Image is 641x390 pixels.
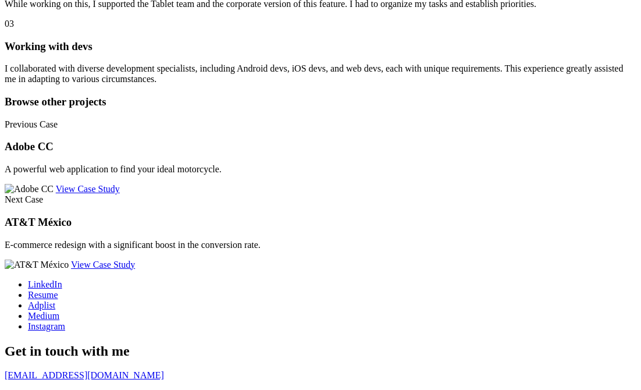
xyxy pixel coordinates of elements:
[5,240,636,250] p: E-commerce redesign with a significant boost in the conversion rate.
[5,343,636,359] h2: Get in touch with me
[5,184,54,194] img: Adobe CC
[5,63,636,84] p: I collaborated with diverse development specialists, including Android devs, iOS devs, and web de...
[56,184,120,194] a: View Case Study
[28,279,62,289] a: LinkedIn
[28,290,58,300] a: Resume
[5,19,14,29] span: 03
[5,370,164,380] a: [EMAIL_ADDRESS][DOMAIN_NAME]
[5,216,636,229] h3: AT&T México
[5,194,43,204] span: Next Case
[5,119,58,129] span: Previous Case
[28,311,59,321] a: Medium
[28,321,65,331] a: Instagram
[71,260,135,270] a: View Case Study
[5,95,636,108] h3: Browse other projects
[28,300,55,310] a: Adplist
[5,140,636,153] h3: Adobe CC
[5,40,636,53] h3: Working with devs
[5,260,69,270] img: AT&T México
[5,164,636,175] p: A powerful web application to find your ideal motorcycle.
